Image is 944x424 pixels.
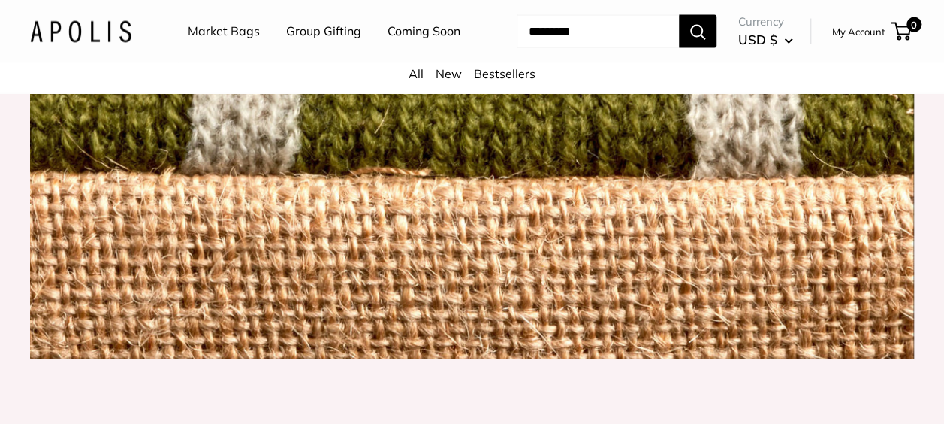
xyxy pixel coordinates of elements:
[409,66,424,81] a: All
[517,15,679,48] input: Search...
[388,20,460,43] a: Coming Soon
[906,17,921,32] span: 0
[679,15,716,48] button: Search
[738,32,777,47] span: USD $
[832,23,885,41] a: My Account
[30,20,131,42] img: Apolis
[188,20,260,43] a: Market Bags
[286,20,361,43] a: Group Gifting
[738,11,793,32] span: Currency
[436,66,462,81] a: New
[738,28,793,52] button: USD $
[892,23,911,41] a: 0
[474,66,535,81] a: Bestsellers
